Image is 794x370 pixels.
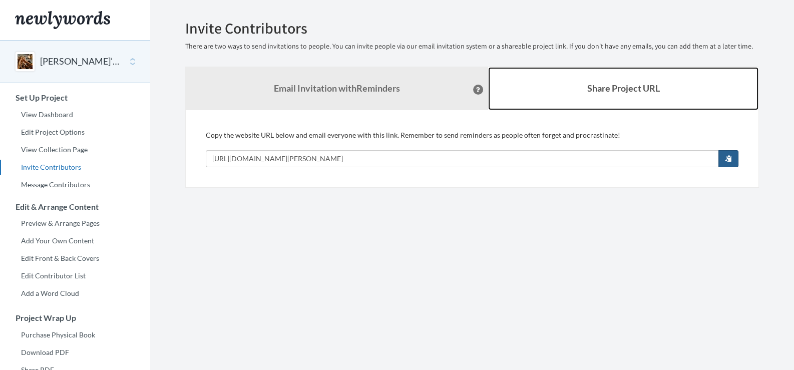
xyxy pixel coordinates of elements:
[20,7,56,16] span: Support
[1,313,150,322] h3: Project Wrap Up
[15,11,110,29] img: Newlywords logo
[185,42,759,52] p: There are two ways to send invitations to people. You can invite people via our email invitation ...
[40,55,121,68] button: [PERSON_NAME]’s 20th Anniversary
[587,83,660,94] b: Share Project URL
[1,202,150,211] h3: Edit & Arrange Content
[206,130,738,167] div: Copy the website URL below and email everyone with this link. Remember to send reminders as peopl...
[274,83,400,94] strong: Email Invitation with Reminders
[1,93,150,102] h3: Set Up Project
[185,20,759,37] h2: Invite Contributors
